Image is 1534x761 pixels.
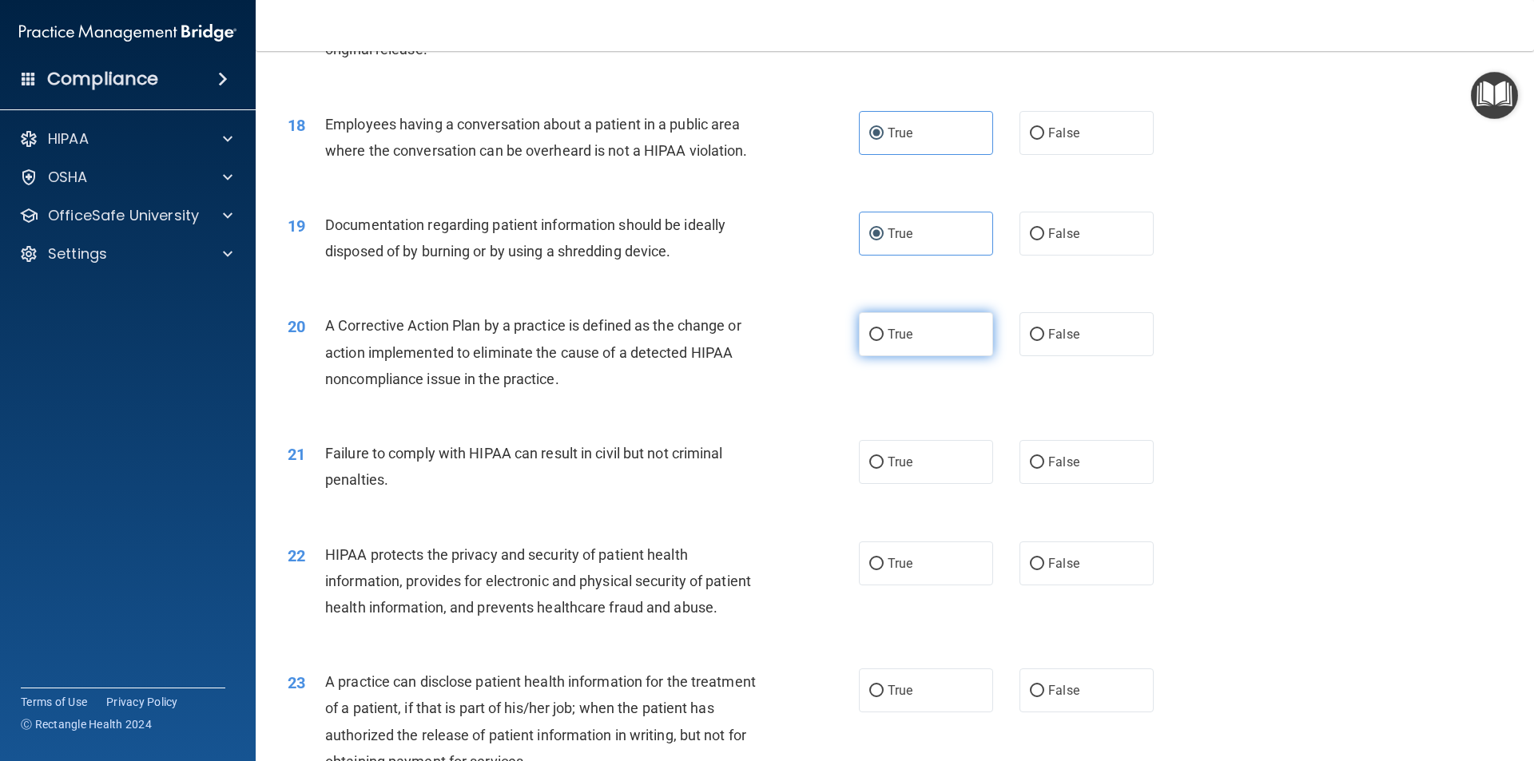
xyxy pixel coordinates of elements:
[106,694,178,710] a: Privacy Policy
[869,457,884,469] input: True
[1030,558,1044,570] input: False
[48,244,107,264] p: Settings
[325,216,725,260] span: Documentation regarding patient information should be ideally disposed of by burning or by using ...
[888,125,912,141] span: True
[1048,683,1079,698] span: False
[48,168,88,187] p: OSHA
[288,546,305,565] span: 22
[869,128,884,140] input: True
[869,558,884,570] input: True
[19,129,232,149] a: HIPAA
[325,445,723,488] span: Failure to comply with HIPAA can result in civil but not criminal penalties.
[288,216,305,236] span: 19
[1048,327,1079,342] span: False
[288,116,305,135] span: 18
[1048,226,1079,241] span: False
[1030,128,1044,140] input: False
[1454,651,1515,711] iframe: Drift Widget Chat Controller
[869,329,884,341] input: True
[48,129,89,149] p: HIPAA
[888,454,912,470] span: True
[325,116,748,159] span: Employees having a conversation about a patient in a public area where the conversation can be ov...
[19,206,232,225] a: OfficeSafe University
[888,683,912,698] span: True
[288,673,305,692] span: 23
[1030,329,1044,341] input: False
[47,68,158,90] h4: Compliance
[1048,125,1079,141] span: False
[19,17,236,49] img: PMB logo
[21,694,87,710] a: Terms of Use
[888,226,912,241] span: True
[21,716,152,732] span: Ⓒ Rectangle Health 2024
[288,445,305,464] span: 21
[1030,457,1044,469] input: False
[1048,454,1079,470] span: False
[1471,72,1518,119] button: Open Resource Center
[888,556,912,571] span: True
[888,327,912,342] span: True
[869,685,884,697] input: True
[1030,228,1044,240] input: False
[325,546,751,616] span: HIPAA protects the privacy and security of patient health information, provides for electronic an...
[48,206,199,225] p: OfficeSafe University
[869,228,884,240] input: True
[288,317,305,336] span: 20
[1030,685,1044,697] input: False
[19,168,232,187] a: OSHA
[1048,556,1079,571] span: False
[19,244,232,264] a: Settings
[325,317,741,386] span: A Corrective Action Plan by a practice is defined as the change or action implemented to eliminat...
